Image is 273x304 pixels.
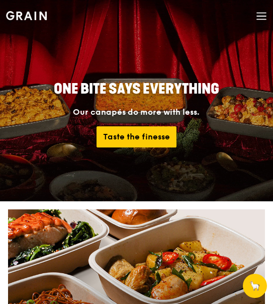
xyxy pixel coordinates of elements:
span: ONE BITE SAYS EVERYTHING [54,81,219,98]
button: 🦙 [243,274,267,298]
span: 🦙 [249,281,261,291]
a: Taste the finesse [97,126,176,147]
img: Grain [6,11,47,20]
div: Our canapés do more with less. [34,106,239,118]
